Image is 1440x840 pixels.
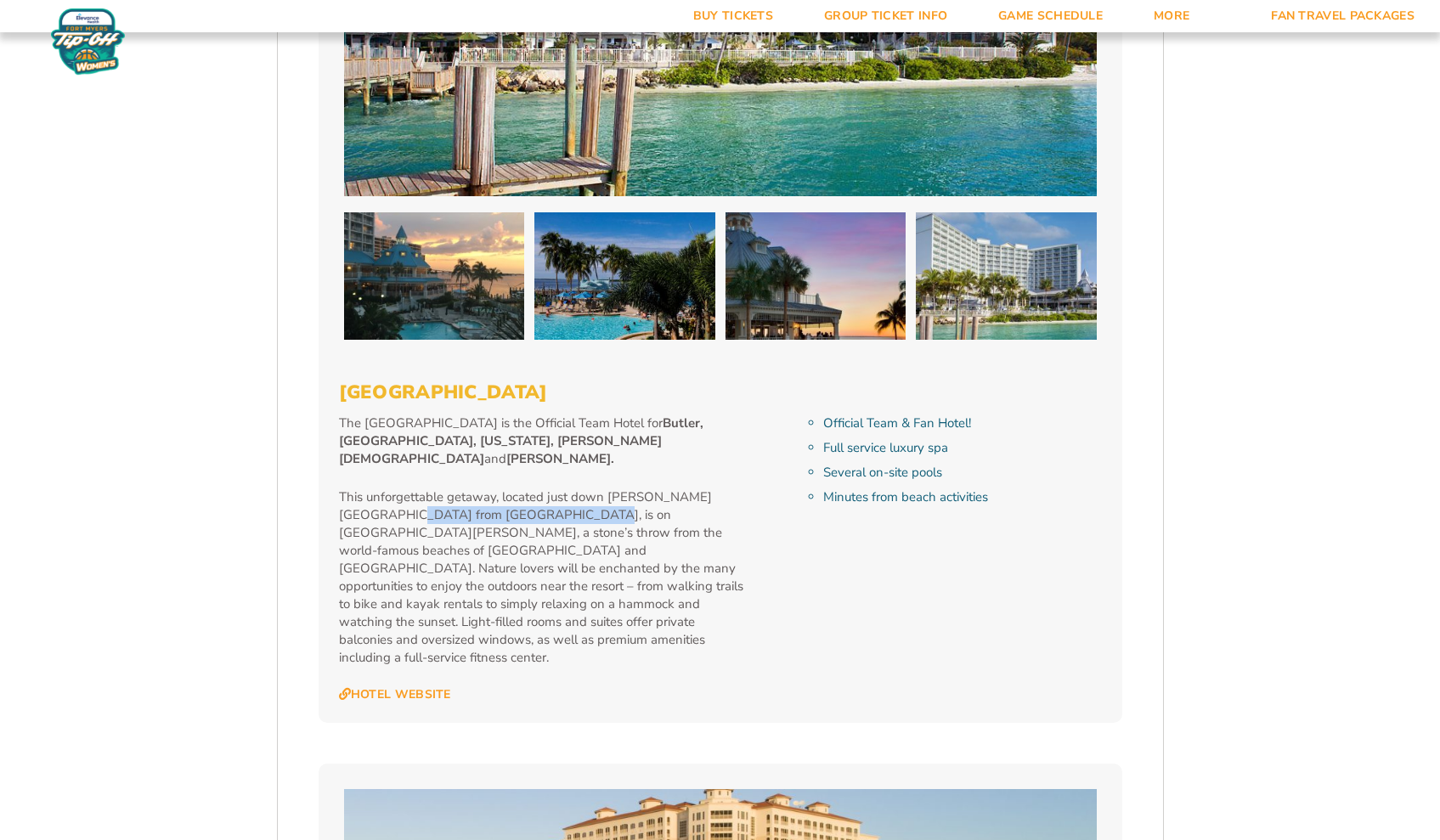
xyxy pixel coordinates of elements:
strong: [PERSON_NAME]. [506,450,614,467]
li: Minutes from beach activities [823,488,1101,506]
li: Full service luxury spa [823,439,1101,457]
li: Several on-site pools [823,464,1101,482]
p: This unforgettable getaway, located just down [PERSON_NAME][GEOGRAPHIC_DATA] from [GEOGRAPHIC_DAT... [339,488,746,667]
p: The [GEOGRAPHIC_DATA] is the Official Team Hotel for and [339,414,746,468]
li: Official Team & Fan Hotel! [823,414,1101,432]
img: Marriott Sanibel Harbour Resort & Spa (2025) [344,212,525,340]
h3: [GEOGRAPHIC_DATA] [339,381,1102,403]
img: Marriott Sanibel Harbour Resort & Spa (2025) [916,212,1097,340]
img: Women's Fort Myers Tip-Off [51,8,125,75]
img: Marriott Sanibel Harbour Resort & Spa (2025) [726,212,906,340]
strong: Butler, [GEOGRAPHIC_DATA], [US_STATE], [PERSON_NAME][DEMOGRAPHIC_DATA] [339,414,703,467]
img: Marriott Sanibel Harbour Resort & Spa (2025) [534,212,715,340]
a: Hotel Website [339,687,451,702]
